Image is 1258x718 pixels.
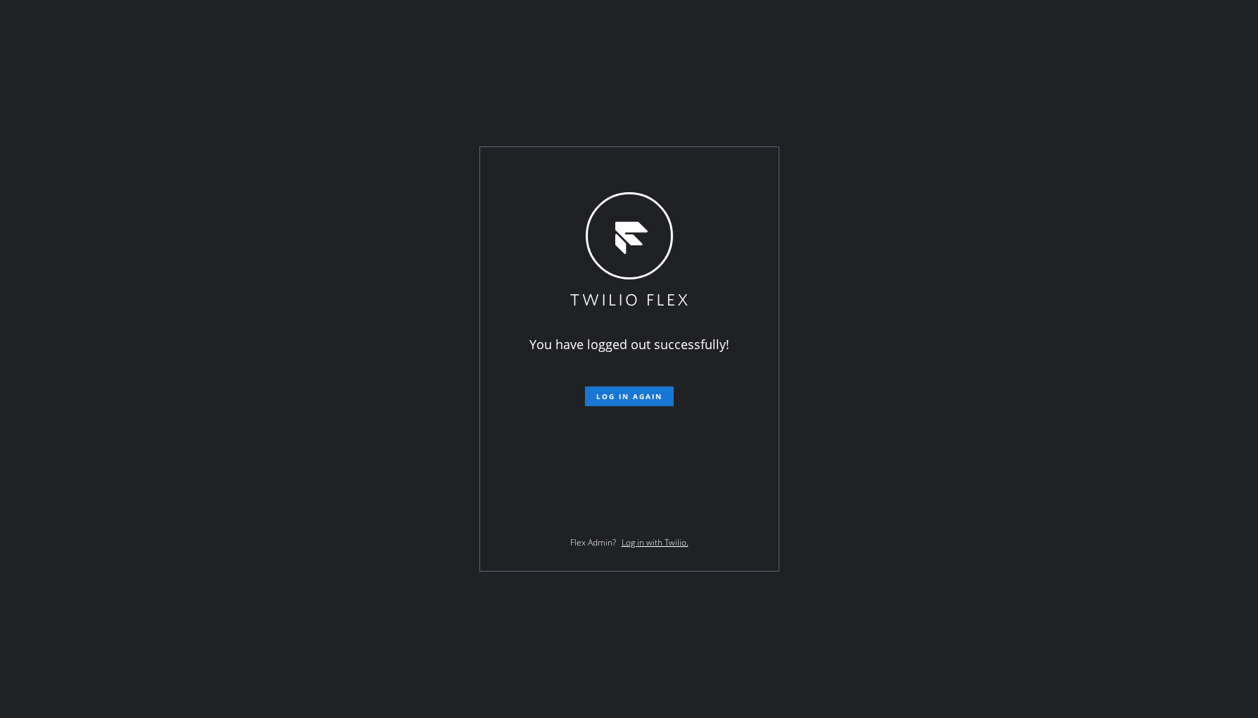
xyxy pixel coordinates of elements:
span: You have logged out successfully! [529,336,729,353]
span: Log in again [596,391,662,401]
a: Log in with Twilio. [622,536,688,548]
span: Flex Admin? [570,536,616,548]
button: Log in again [585,386,674,406]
